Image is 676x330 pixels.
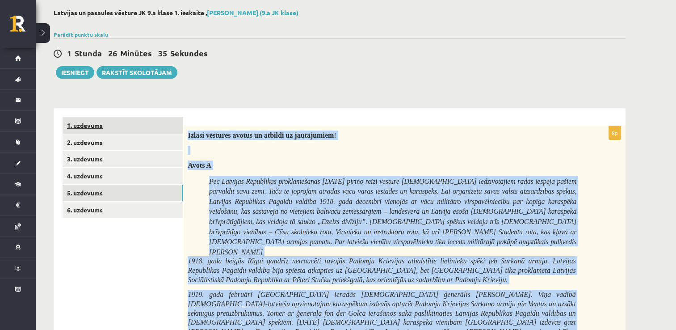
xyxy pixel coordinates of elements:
h2: Latvijas un pasaules vēsture JK 9.a klase 1. ieskaite , [54,9,626,17]
a: 5. uzdevums [63,185,183,201]
body: Editor, wiswyg-editor-user-answer-47433899262900 [9,9,424,18]
a: Rakstīt skolotājam [97,66,177,79]
a: 4. uzdevums [63,168,183,184]
span: 1918. gada beigās Rīgai gandrīz netraucēti tuvojās Padomju Krievijas atbalstītie lielinieku spēki... [188,257,575,283]
span: Pēc Latvijas Republikas proklamēšanas [DATE] pirmo reizi vēsturē [DEMOGRAPHIC_DATA] iedzīvotājiem... [209,178,576,246]
span: Izlasi vēstures avotus un atbildi uz jautājumiem! [188,131,336,139]
a: Parādīt punktu skalu [54,31,108,38]
span: Avots A [188,161,211,169]
span: Stunda [75,48,102,58]
span: Par latviešu vienību virspavēlnieku tika iecelts militārajā pakāpē augstākais pulkvedis [PERSON_N... [209,238,576,256]
a: 3. uzdevums [63,151,183,167]
p: 8p [609,126,621,140]
a: Rīgas 1. Tālmācības vidusskola [10,16,36,38]
span: 1 [67,48,71,58]
span: Minūtes [120,48,152,58]
a: [PERSON_NAME] (9.a JK klase) [207,8,298,17]
a: 2. uzdevums [63,134,183,151]
span: Sekundes [170,48,208,58]
a: 6. uzdevums [63,202,183,218]
span: 35 [158,48,167,58]
span: 26 [108,48,117,58]
button: Iesniegt [56,66,94,79]
a: 1. uzdevums [63,117,183,134]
